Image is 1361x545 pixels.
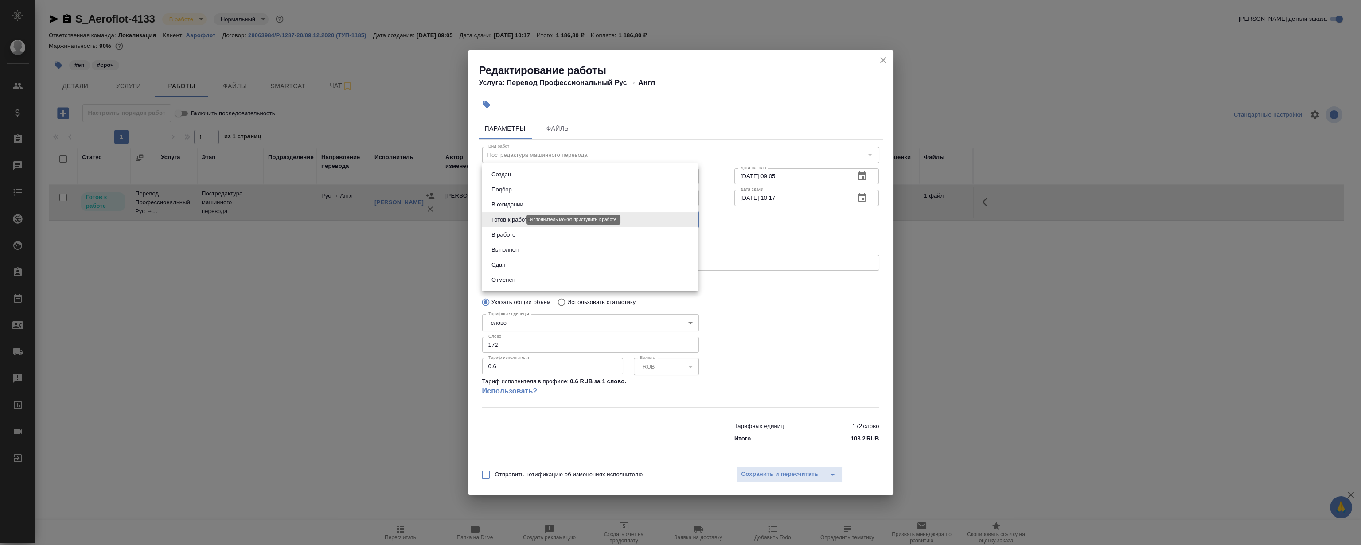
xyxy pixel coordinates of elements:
button: Создан [489,170,514,179]
button: В работе [489,230,518,240]
button: Готов к работе [489,215,533,225]
button: Сдан [489,260,508,270]
button: Отменен [489,275,518,285]
button: В ожидании [489,200,526,210]
button: Выполнен [489,245,521,255]
button: Подбор [489,185,515,195]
